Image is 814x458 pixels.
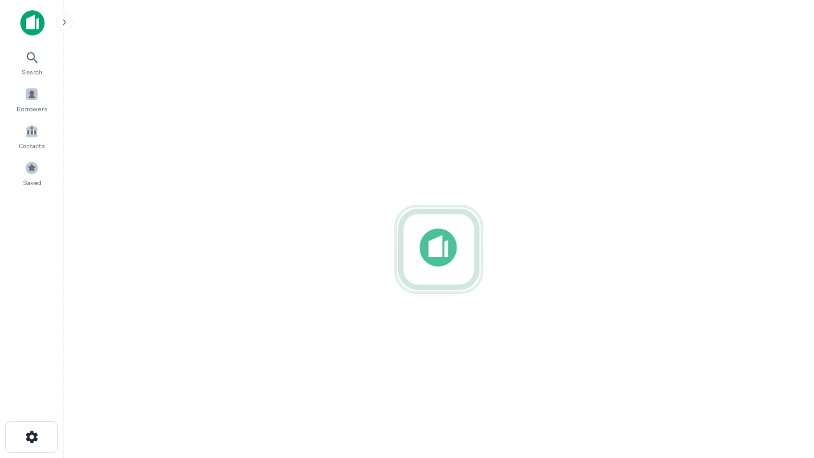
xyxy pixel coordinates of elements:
a: Saved [4,156,60,190]
a: Borrowers [4,82,60,116]
span: Contacts [19,141,45,151]
img: capitalize-icon.png [20,10,45,36]
span: Borrowers [17,104,47,114]
a: Contacts [4,119,60,153]
span: Saved [23,177,41,188]
iframe: Chat Widget [750,356,814,417]
a: Search [4,45,60,80]
span: Search [22,67,43,77]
